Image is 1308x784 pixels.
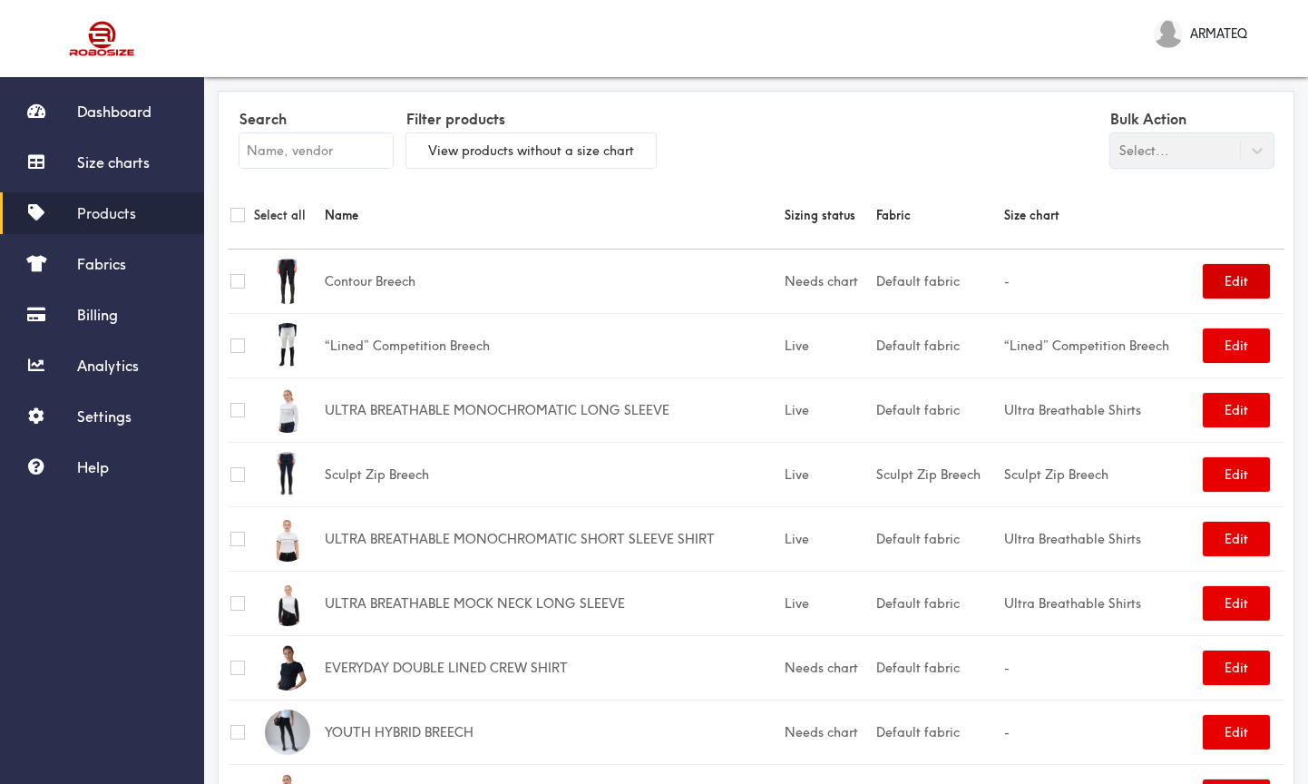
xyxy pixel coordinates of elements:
[1004,466,1108,483] a: Sculpt Zip Breech
[322,377,782,442] td: ULTRA BREATHABLE MONOCHROMATIC LONG SLEEVE
[1004,595,1141,612] a: Ultra Breathable Shirts
[1004,338,1169,354] a: “Lined” Competition Breech
[77,103,151,121] span: Dashboard
[782,506,874,571] td: Live
[1203,586,1270,621] button: Edit
[322,442,782,506] td: Sculpt Zip Breech
[322,249,782,313] td: Contour Breech
[322,506,782,571] td: ULTRA BREATHABLE MONOCHROMATIC SHORT SLEEVE SHIRT
[1203,651,1270,685] button: Edit
[254,205,306,225] label: Select all
[874,700,1001,764] td: Default fabric
[782,313,874,377] td: Live
[77,407,132,426] span: Settings
[1203,457,1270,492] button: Edit
[782,442,874,506] td: Live
[874,635,1001,700] td: Default fabric
[322,181,782,250] th: Name
[874,571,1001,635] td: Default fabric
[1004,402,1141,418] a: Ultra Breathable Shirts
[1203,328,1270,363] button: Edit
[322,635,782,700] td: EVERYDAY DOUBLE LINED CREW SHIRT
[1203,522,1270,556] button: Edit
[782,571,874,635] td: Live
[77,306,118,324] span: Billing
[239,133,393,168] input: Name, vendor
[1154,19,1183,48] img: ARMATEQ
[406,105,656,133] label: Filter products
[34,14,171,64] img: Robosize
[322,313,782,377] td: “Lined” Competition Breech
[1203,264,1270,299] button: Edit
[1001,181,1200,250] th: Size chart
[782,700,874,764] td: Needs chart
[782,635,874,700] td: Needs chart
[77,204,136,222] span: Products
[782,249,874,313] td: Needs chart
[782,377,874,442] td: Live
[1001,635,1200,700] td: -
[874,249,1001,313] td: Default fabric
[77,357,139,375] span: Analytics
[874,442,1001,506] td: Sculpt Zip Breech
[874,377,1001,442] td: Default fabric
[1001,249,1200,313] td: -
[1203,393,1270,427] button: Edit
[1004,531,1141,547] a: Ultra Breathable Shirts
[322,571,782,635] td: ULTRA BREATHABLE MOCK NECK LONG SLEEVE
[406,133,656,168] button: View products without a size chart
[77,458,109,476] span: Help
[874,181,1001,250] th: Fabric
[782,181,874,250] th: Sizing status
[239,105,393,133] label: Search
[322,700,782,764] td: YOUTH HYBRID BREECH
[1203,715,1270,750] button: Edit
[1001,700,1200,764] td: -
[874,506,1001,571] td: Default fabric
[77,255,126,273] span: Fabrics
[874,313,1001,377] td: Default fabric
[1110,105,1274,133] label: Bulk Action
[1190,24,1247,44] span: ARMATEQ
[77,153,150,171] span: Size charts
